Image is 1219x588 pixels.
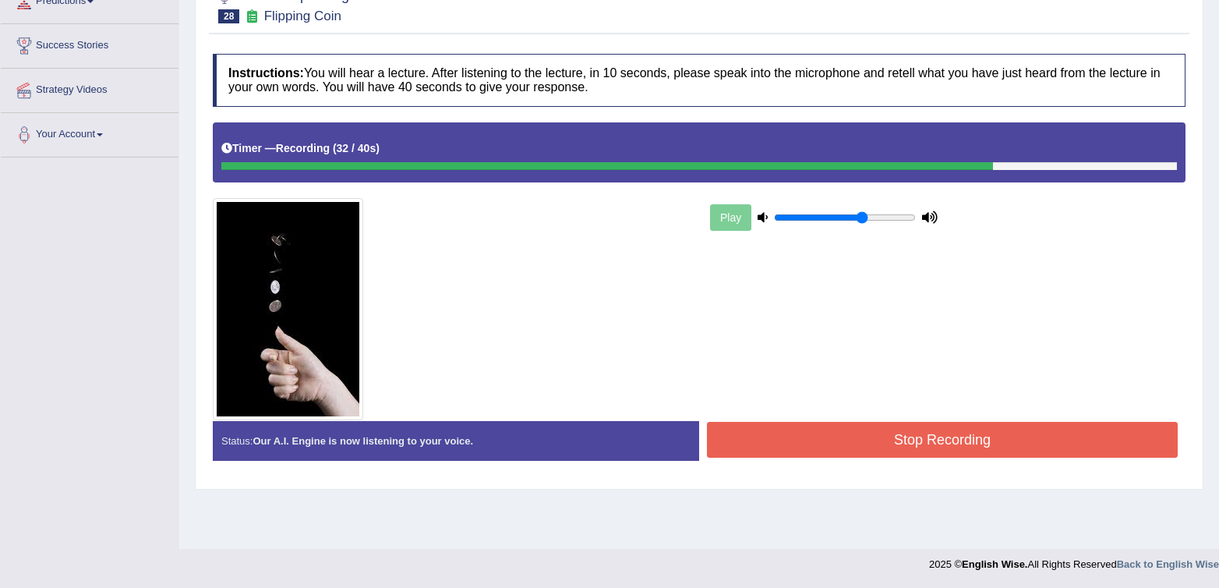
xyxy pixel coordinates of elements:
span: 28 [218,9,239,23]
a: Success Stories [1,24,178,63]
button: Stop Recording [707,422,1178,458]
b: ( [333,142,337,154]
b: 32 / 40s [337,142,376,154]
small: Exam occurring question [243,9,260,24]
h5: Timer — [221,143,380,154]
b: Recording [276,142,330,154]
div: Status: [213,421,699,461]
b: ) [376,142,380,154]
h4: You will hear a lecture. After listening to the lecture, in 10 seconds, please speak into the mic... [213,54,1185,106]
div: 2025 © All Rights Reserved [929,549,1219,572]
small: Flipping Coin [264,9,341,23]
a: Strategy Videos [1,69,178,108]
strong: Our A.I. Engine is now listening to your voice. [253,435,473,447]
a: Back to English Wise [1117,558,1219,570]
b: Instructions: [228,66,304,80]
a: Your Account [1,113,178,152]
strong: English Wise. [962,558,1027,570]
